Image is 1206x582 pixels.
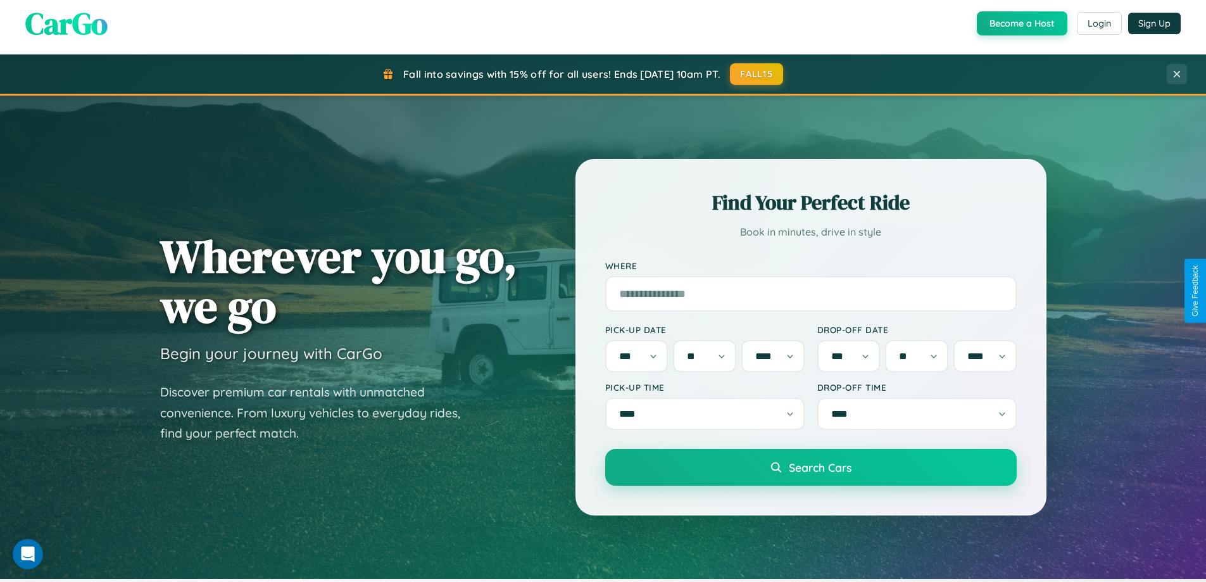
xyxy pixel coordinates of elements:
span: Fall into savings with 15% off for all users! Ends [DATE] 10am PT. [403,68,720,80]
button: Search Cars [605,449,1017,486]
label: Drop-off Date [817,324,1017,335]
p: Discover premium car rentals with unmatched convenience. From luxury vehicles to everyday rides, ... [160,382,477,444]
button: Login [1077,12,1122,35]
h2: Find Your Perfect Ride [605,189,1017,217]
label: Drop-off Time [817,382,1017,393]
h3: Begin your journey with CarGo [160,344,382,363]
label: Pick-up Time [605,382,805,393]
button: Sign Up [1128,13,1181,34]
label: Pick-up Date [605,324,805,335]
button: Become a Host [977,11,1067,35]
div: Give Feedback [1191,265,1200,317]
h1: Wherever you go, we go [160,231,517,331]
label: Where [605,260,1017,271]
span: Search Cars [789,460,851,474]
span: CarGo [25,3,108,44]
button: FALL15 [730,63,783,85]
p: Book in minutes, drive in style [605,223,1017,241]
iframe: Intercom live chat [13,539,43,569]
